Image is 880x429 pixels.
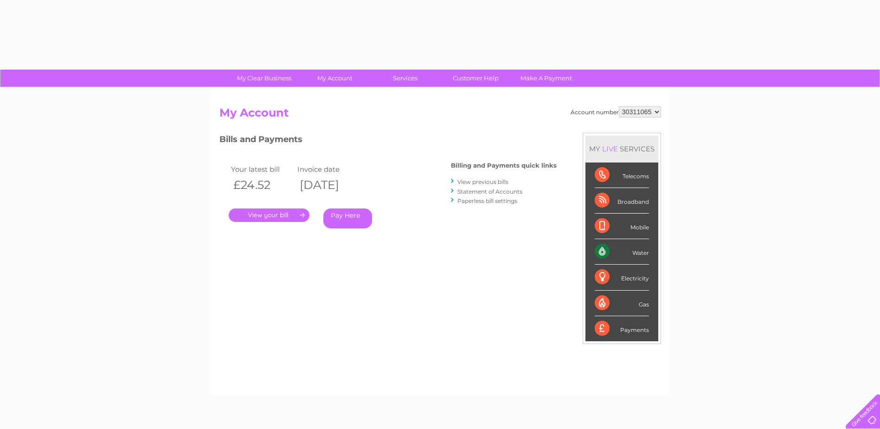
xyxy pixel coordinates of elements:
[367,70,443,87] a: Services
[451,162,557,169] h4: Billing and Payments quick links
[296,70,373,87] a: My Account
[595,162,649,188] div: Telecoms
[585,136,658,162] div: MY SERVICES
[229,163,295,175] td: Your latest bill
[226,70,302,87] a: My Clear Business
[229,208,309,222] a: .
[595,265,649,290] div: Electricity
[219,106,661,124] h2: My Account
[457,197,517,204] a: Paperless bill settings
[323,208,372,228] a: Pay Here
[571,106,661,117] div: Account number
[219,133,557,149] h3: Bills and Payments
[595,316,649,341] div: Payments
[595,188,649,214] div: Broadband
[229,175,295,195] th: £24.52
[295,163,362,175] td: Invoice date
[595,291,649,316] div: Gas
[508,70,585,87] a: Make A Payment
[457,178,508,185] a: View previous bills
[457,188,522,195] a: Statement of Accounts
[295,175,362,195] th: [DATE]
[595,239,649,265] div: Water
[437,70,514,87] a: Customer Help
[595,214,649,239] div: Mobile
[600,144,620,153] div: LIVE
